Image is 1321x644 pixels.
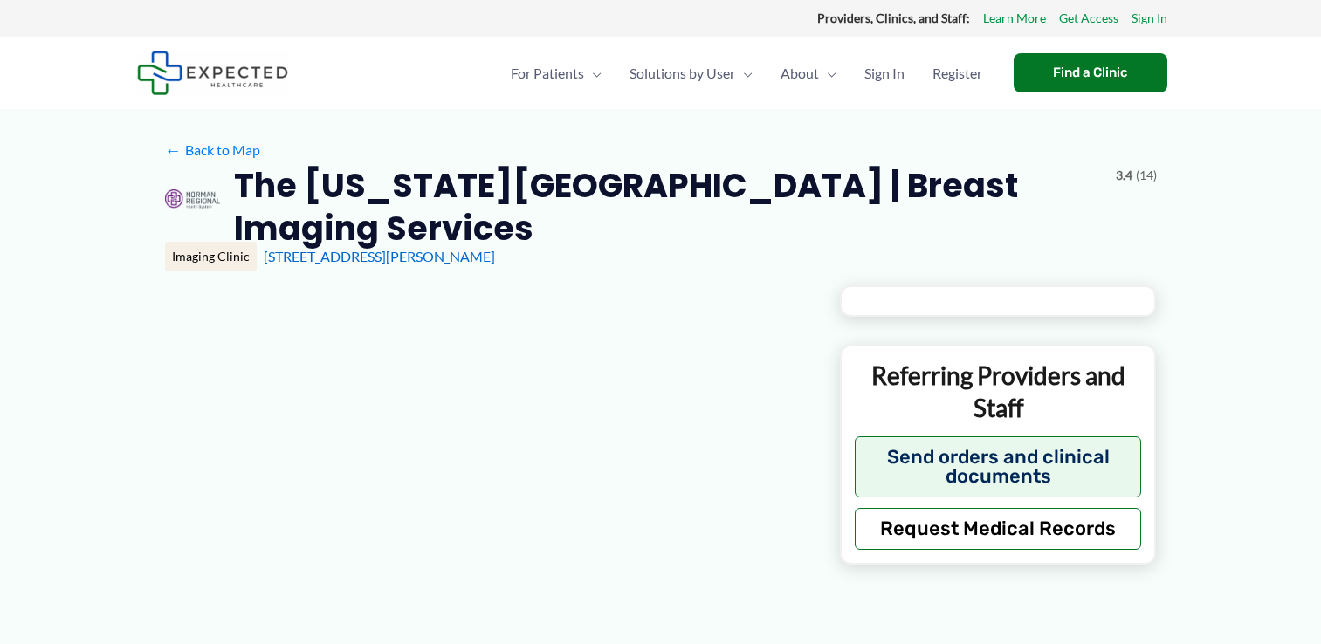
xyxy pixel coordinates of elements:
a: Sign In [1132,7,1167,30]
a: Register [919,43,996,104]
span: 3.4 [1116,164,1132,187]
div: Imaging Clinic [165,242,257,271]
a: AboutMenu Toggle [767,43,850,104]
strong: Providers, Clinics, and Staff: [817,10,970,25]
span: About [781,43,819,104]
a: Sign In [850,43,919,104]
a: Get Access [1059,7,1118,30]
img: Expected Healthcare Logo - side, dark font, small [137,51,288,95]
button: Request Medical Records [855,508,1142,550]
span: ← [165,141,182,158]
a: Learn More [983,7,1046,30]
a: Solutions by UserMenu Toggle [616,43,767,104]
span: For Patients [511,43,584,104]
a: [STREET_ADDRESS][PERSON_NAME] [264,248,495,264]
span: Menu Toggle [819,43,836,104]
nav: Primary Site Navigation [497,43,996,104]
span: Sign In [864,43,905,104]
span: Menu Toggle [584,43,602,104]
a: ←Back to Map [165,137,260,163]
span: Menu Toggle [735,43,753,104]
button: Send orders and clinical documents [855,436,1142,497]
span: Solutions by User [630,43,735,104]
a: For PatientsMenu Toggle [497,43,616,104]
h2: The [US_STATE][GEOGRAPHIC_DATA] | Breast Imaging Services [234,164,1101,250]
span: (14) [1136,164,1157,187]
p: Referring Providers and Staff [855,360,1142,423]
span: Register [932,43,982,104]
a: Find a Clinic [1014,53,1167,92]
